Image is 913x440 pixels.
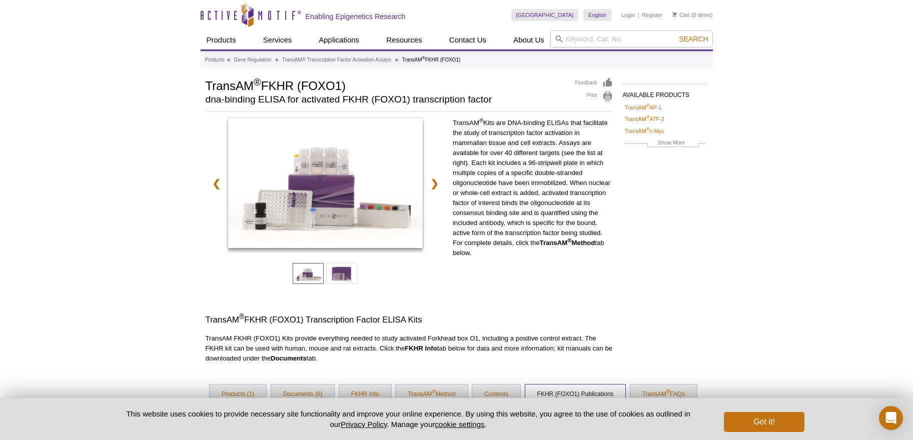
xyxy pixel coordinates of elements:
a: Products (1) [210,384,266,404]
a: Print [575,91,613,102]
img: Your Cart [672,12,677,17]
h2: AVAILABLE PRODUCTS [623,83,708,101]
strong: TransAM Method [540,239,595,246]
p: TransAM FKHR (FOXO1) Kits provide everything needed to study activated Forkhead box O1, including... [206,333,613,363]
sup: ® [646,126,650,131]
a: TransAM®c-Myc [625,126,664,135]
a: Feedback [575,77,613,88]
sup: ® [254,76,261,87]
a: Gene Regulation [234,55,271,64]
sup: ® [567,237,571,243]
sup: ® [239,313,244,321]
li: (0 items) [672,9,713,21]
li: » [395,57,398,62]
a: Contents [472,384,520,404]
a: Show More [625,138,706,149]
a: TransAM®Method [396,384,468,404]
a: FKHR Info [339,384,391,404]
a: Products [205,55,225,64]
li: TransAM FKHR (FOXO1) [402,57,460,62]
a: Products [201,30,242,49]
sup: ® [479,117,483,123]
h3: TransAM FKHR (FOXO1) Transcription Factor ELISA Kits [206,314,613,326]
a: Cart [672,11,690,18]
a: Login [621,11,635,18]
strong: FKHR Info [405,344,437,352]
p: TransAM Kits are DNA-binding ELISAs that facilitate the study of transcription factor activation ... [453,118,613,258]
sup: ® [432,389,435,394]
li: | [638,9,639,21]
a: Privacy Policy [341,420,387,428]
span: Search [679,35,708,43]
button: Got it! [724,412,804,432]
button: Search [676,34,711,43]
button: cookie settings [435,420,484,428]
h2: Enabling Epigenetics Research [306,12,406,21]
h1: TransAM FKHR (FOXO1) [206,77,565,92]
sup: ® [666,389,670,394]
a: TransAM®AP-1 [625,103,662,112]
a: Applications [313,30,365,49]
a: ❮ [206,172,227,195]
a: TransAM®FAQs [630,384,697,404]
li: » [275,57,278,62]
li: » [227,57,230,62]
img: TransAM FKHR (FOXO1) Kit [228,118,423,248]
a: About Us [507,30,550,49]
sup: ® [646,115,650,120]
a: TransAM® Transcription Factor Activation Assays [282,55,392,64]
div: Open Intercom Messenger [879,406,903,430]
a: Documents (6) [271,384,335,404]
a: [GEOGRAPHIC_DATA] [511,9,579,21]
h2: dna-binding ELISA for activated FKHR (FOXO1) transcription factor [206,95,565,104]
a: Resources [380,30,428,49]
p: This website uses cookies to provide necessary site functionality and improve your online experie... [109,408,708,429]
a: TransAM®ATF-2 [625,114,664,123]
input: Keyword, Cat. No. [550,30,713,47]
sup: ® [422,55,425,60]
strong: Documents [271,354,307,362]
a: Contact Us [443,30,492,49]
a: FKHR (FOXO1) Publications [525,384,626,404]
a: English [583,9,611,21]
a: Register [642,11,662,18]
a: Services [257,30,298,49]
a: TransAM FKHR (FOXO1) Kit [228,118,423,251]
a: ❯ [424,172,445,195]
sup: ® [646,103,650,108]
